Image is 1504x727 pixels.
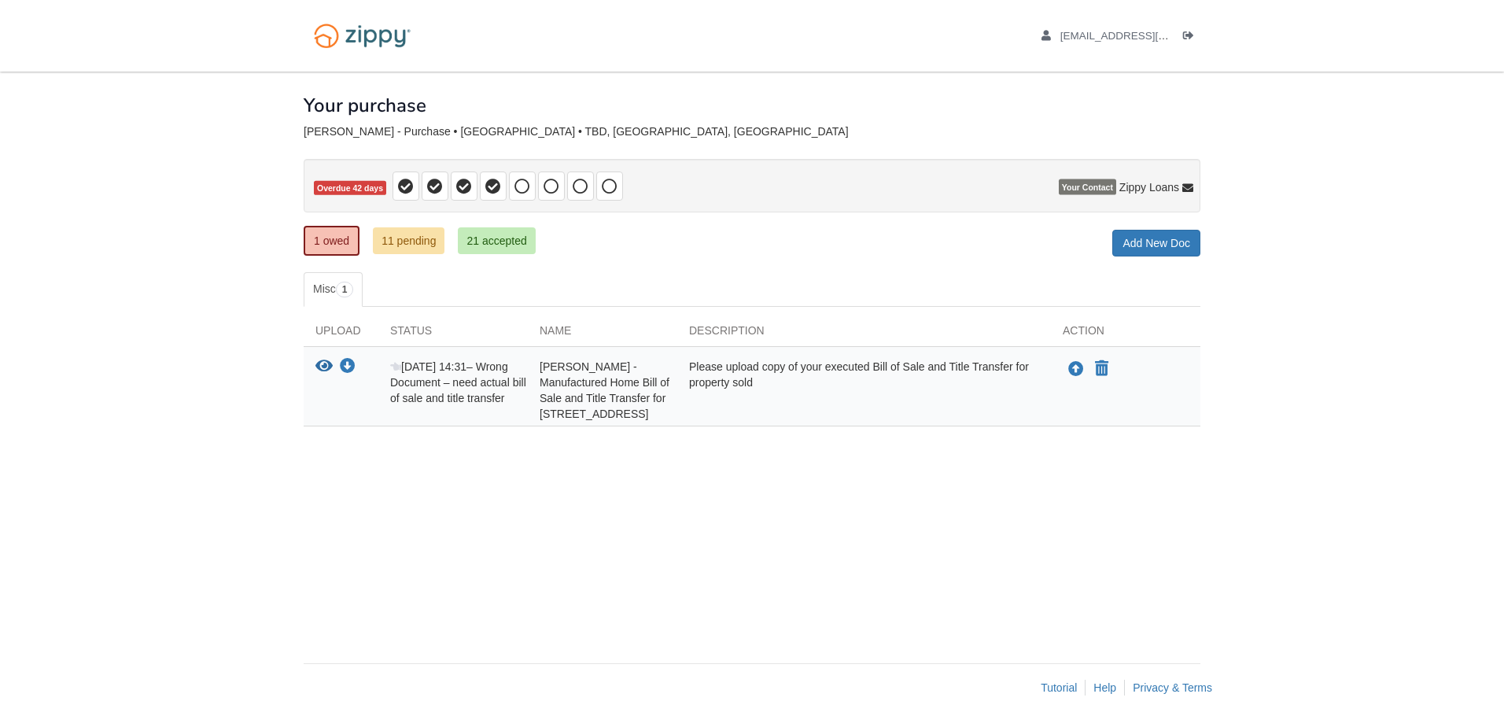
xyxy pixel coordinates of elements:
[1093,360,1110,378] button: Declare Kendra Freeman - Manufactured Home Bill of Sale and Title Transfer for 501 W 63rd St N Pa...
[1112,230,1200,256] a: Add New Doc
[528,323,677,346] div: Name
[336,282,354,297] span: 1
[1093,681,1116,694] a: Help
[1119,179,1179,195] span: Zippy Loans
[1041,681,1077,694] a: Tutorial
[304,323,378,346] div: Upload
[315,359,333,375] button: View Kendra Freeman - Manufactured Home Bill of Sale and Title Transfer for 501 W 63rd St N Park ...
[540,360,669,420] span: [PERSON_NAME] - Manufactured Home Bill of Sale and Title Transfer for [STREET_ADDRESS]
[378,323,528,346] div: Status
[314,181,386,196] span: Overdue 42 days
[1067,359,1086,379] button: Upload Kendra Freeman - Manufactured Home Bill of Sale and Title Transfer for 501 W 63rd St N Par...
[304,16,421,56] img: Logo
[390,360,466,373] span: [DATE] 14:31
[378,359,528,422] div: – Wrong Document – need actual bill of sale and title transfer
[304,272,363,307] a: Misc
[1041,30,1240,46] a: edit profile
[304,95,426,116] h1: Your purchase
[1183,30,1200,46] a: Log out
[677,359,1051,422] div: Please upload copy of your executed Bill of Sale and Title Transfer for property sold
[677,323,1051,346] div: Description
[340,361,356,374] a: Download Kendra Freeman - Manufactured Home Bill of Sale and Title Transfer for 501 W 63rd St N P...
[1059,179,1116,195] span: Your Contact
[1051,323,1200,346] div: Action
[1060,30,1240,42] span: kndrfrmn@icloud.com
[373,227,444,254] a: 11 pending
[304,226,359,256] a: 1 owed
[458,227,535,254] a: 21 accepted
[304,125,1200,138] div: [PERSON_NAME] - Purchase • [GEOGRAPHIC_DATA] • TBD, [GEOGRAPHIC_DATA], [GEOGRAPHIC_DATA]
[1133,681,1212,694] a: Privacy & Terms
